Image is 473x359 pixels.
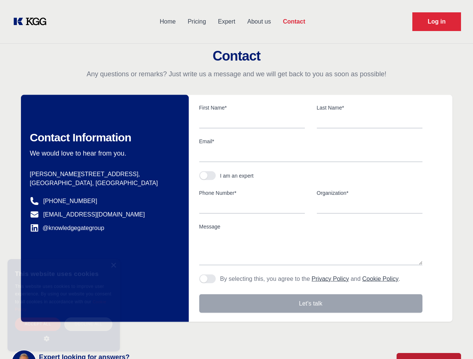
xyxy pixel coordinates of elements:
[30,170,177,179] p: [PERSON_NAME][STREET_ADDRESS],
[362,276,398,282] a: Cookie Policy
[199,223,422,230] label: Message
[9,49,464,64] h2: Contact
[241,12,277,31] a: About us
[277,12,311,31] a: Contact
[412,12,461,31] a: Request Demo
[9,70,464,79] p: Any questions or remarks? Just write us a message and we will get back to you as soon as possible!
[199,294,422,313] button: Let's talk
[30,149,177,158] p: We would love to hear from you.
[199,138,422,145] label: Email*
[182,12,212,31] a: Pricing
[220,172,254,179] div: I am an expert
[15,265,112,283] div: This website uses cookies
[436,323,473,359] iframe: Chat Widget
[12,16,52,28] a: KOL Knowledge Platform: Talk to Key External Experts (KEE)
[30,224,104,233] a: @knowledgegategroup
[220,274,400,283] p: By selecting this, you agree to the and .
[199,189,305,197] label: Phone Number*
[43,197,97,206] a: [PHONE_NUMBER]
[15,300,106,312] a: Cookie Policy
[30,179,177,188] p: [GEOGRAPHIC_DATA], [GEOGRAPHIC_DATA]
[30,131,177,144] h2: Contact Information
[15,284,111,304] span: This website uses cookies to improve user experience. By using our website you consent to all coo...
[317,104,422,111] label: Last Name*
[154,12,182,31] a: Home
[110,263,116,269] div: Close
[199,104,305,111] label: First Name*
[64,317,112,331] div: Decline all
[43,210,145,219] a: [EMAIL_ADDRESS][DOMAIN_NAME]
[15,317,61,331] div: Accept all
[212,12,241,31] a: Expert
[312,276,349,282] a: Privacy Policy
[317,189,422,197] label: Organization*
